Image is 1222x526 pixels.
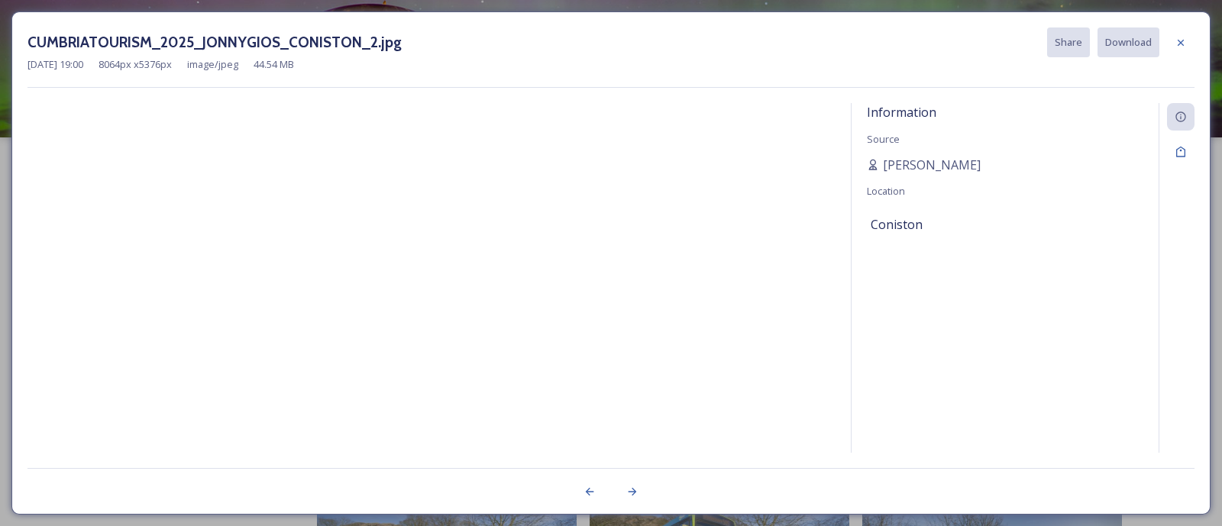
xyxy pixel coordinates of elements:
button: Download [1098,27,1159,57]
img: CUMBRIATOURISM_2025_JONNYGIOS_CONISTON_2.jpg [27,103,836,492]
span: Coniston [871,215,923,234]
h3: CUMBRIATOURISM_2025_JONNYGIOS_CONISTON_2.jpg [27,31,402,53]
span: 44.54 MB [254,57,294,72]
span: [PERSON_NAME] [883,156,981,174]
span: Source [867,132,900,146]
button: Share [1047,27,1090,57]
span: image/jpeg [187,57,238,72]
span: Information [867,104,936,121]
span: Location [867,184,905,198]
span: [DATE] 19:00 [27,57,83,72]
span: 8064 px x 5376 px [99,57,172,72]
